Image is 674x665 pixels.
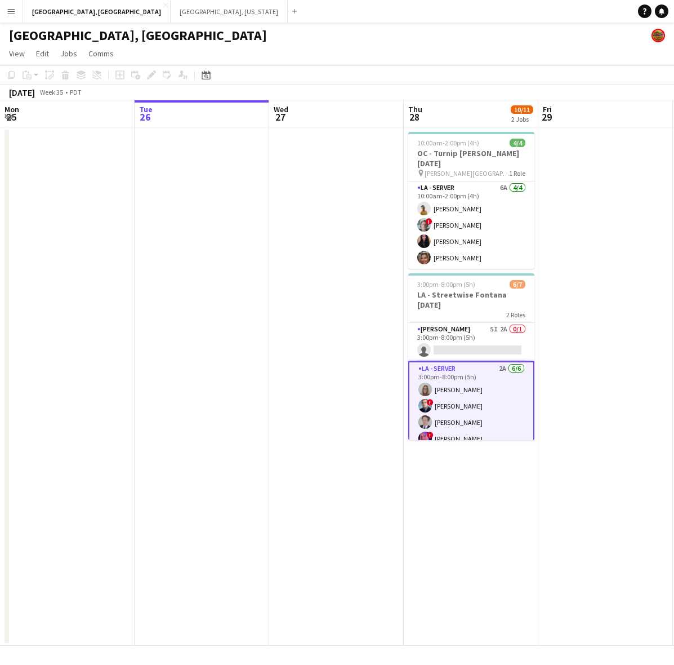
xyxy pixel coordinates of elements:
[137,110,153,123] span: 26
[70,88,82,96] div: PDT
[427,399,434,406] span: !
[408,323,534,361] app-card-role: [PERSON_NAME]5I2A0/13:00pm-8:00pm (5h)
[509,169,525,178] span: 1 Role
[84,46,118,61] a: Comms
[88,48,114,59] span: Comms
[408,290,534,310] h3: LA - Streetwise Fontana [DATE]
[510,280,525,289] span: 6/7
[408,361,534,484] app-card-role: LA - Server2A6/63:00pm-8:00pm (5h)[PERSON_NAME]![PERSON_NAME][PERSON_NAME]![PERSON_NAME]
[425,169,509,178] span: [PERSON_NAME][GEOGRAPHIC_DATA]
[60,48,77,59] span: Jobs
[408,148,534,169] h3: OC - Turnip [PERSON_NAME] [DATE]
[417,139,479,147] span: 10:00am-2:00pm (4h)
[171,1,288,23] button: [GEOGRAPHIC_DATA], [US_STATE]
[272,110,288,123] span: 27
[543,104,552,114] span: Fri
[408,132,534,269] app-job-card: 10:00am-2:00pm (4h)4/4OC - Turnip [PERSON_NAME] [DATE] [PERSON_NAME][GEOGRAPHIC_DATA]1 RoleLA - S...
[274,104,288,114] span: Wed
[9,27,267,44] h1: [GEOGRAPHIC_DATA], [GEOGRAPHIC_DATA]
[9,87,35,98] div: [DATE]
[23,1,171,23] button: [GEOGRAPHIC_DATA], [GEOGRAPHIC_DATA]
[9,48,25,59] span: View
[32,46,53,61] a: Edit
[36,48,49,59] span: Edit
[5,46,29,61] a: View
[426,218,432,225] span: !
[408,104,422,114] span: Thu
[56,46,82,61] a: Jobs
[651,29,665,42] app-user-avatar: Rollin Hero
[5,104,19,114] span: Mon
[407,110,422,123] span: 28
[139,104,153,114] span: Tue
[408,273,534,440] app-job-card: 3:00pm-8:00pm (5h)6/7LA - Streetwise Fontana [DATE]2 Roles[PERSON_NAME]5I2A0/13:00pm-8:00pm (5h) ...
[541,110,552,123] span: 29
[511,115,533,123] div: 2 Jobs
[427,432,434,438] span: !
[417,280,475,289] span: 3:00pm-8:00pm (5h)
[506,311,525,319] span: 2 Roles
[408,181,534,269] app-card-role: LA - Server6A4/410:00am-2:00pm (4h)[PERSON_NAME]![PERSON_NAME][PERSON_NAME][PERSON_NAME]
[511,105,533,114] span: 10/11
[3,110,19,123] span: 25
[510,139,525,147] span: 4/4
[37,88,65,96] span: Week 35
